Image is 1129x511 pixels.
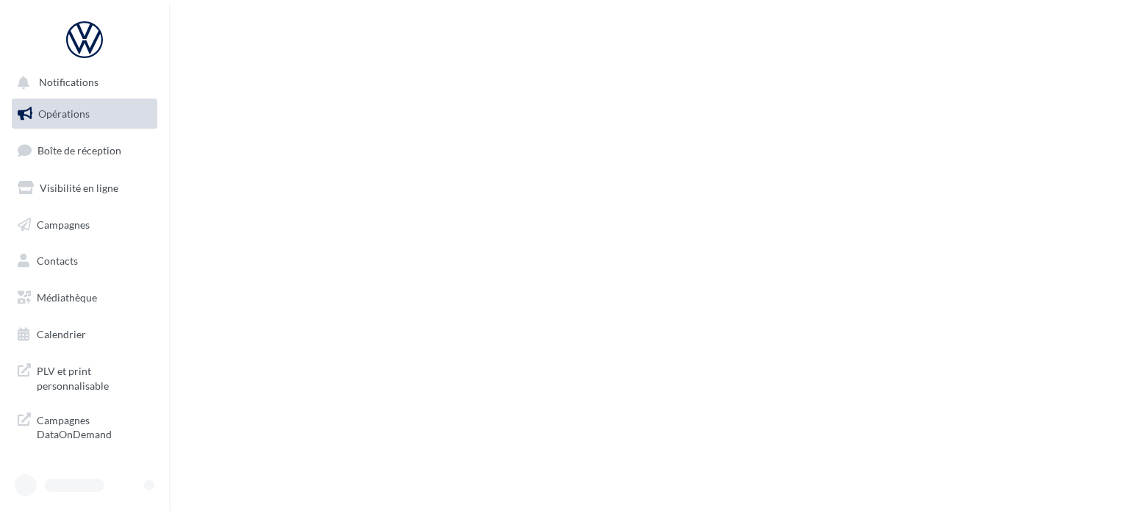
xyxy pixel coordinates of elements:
a: Visibilité en ligne [9,173,160,204]
span: Boîte de réception [37,144,121,157]
a: Contacts [9,246,160,276]
span: Médiathèque [37,291,97,304]
a: Médiathèque [9,282,160,313]
a: Boîte de réception [9,135,160,166]
a: Campagnes DataOnDemand [9,404,160,448]
a: Opérations [9,99,160,129]
span: Calendrier [37,328,86,340]
span: Visibilité en ligne [40,182,118,194]
span: Campagnes [37,218,90,230]
span: Opérations [38,107,90,120]
span: PLV et print personnalisable [37,361,151,393]
a: Campagnes [9,210,160,240]
a: PLV et print personnalisable [9,355,160,399]
span: Notifications [39,76,98,89]
span: Contacts [37,254,78,267]
span: Campagnes DataOnDemand [37,410,151,442]
a: Calendrier [9,319,160,350]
